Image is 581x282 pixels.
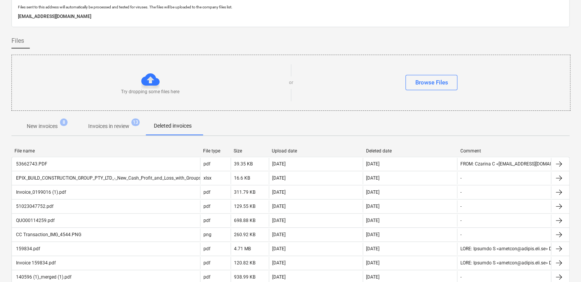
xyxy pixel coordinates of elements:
[234,148,266,154] div: Size
[234,204,255,209] div: 129.55 KB
[234,190,255,195] div: 311.79 KB
[234,218,255,223] div: 698.88 KB
[272,190,286,195] div: [DATE]
[203,218,210,223] div: pdf
[15,204,53,209] div: 51023047752.pdf
[15,274,71,280] div: 140596 (1)_merged (1).pdf
[203,190,210,195] div: pdf
[366,190,379,195] div: [DATE]
[234,260,255,266] div: 120.82 KB
[460,218,462,223] div: -
[366,175,379,181] div: [DATE]
[366,246,379,251] div: [DATE]
[415,78,448,88] div: Browse Files
[289,79,293,86] p: or
[234,161,253,167] div: 39.35 KB
[11,36,24,45] span: Files
[272,161,286,167] div: [DATE]
[203,274,210,280] div: pdf
[60,118,68,126] span: 8
[203,232,211,237] div: png
[272,218,286,223] div: [DATE]
[88,122,129,130] p: Invoices in review
[366,260,379,266] div: [DATE]
[154,122,192,130] p: Deleted invoices
[15,161,47,167] div: 53662743.PDF
[15,175,210,181] div: EPIX_BUILD_CONSTRUCTION_GROUP_PTY_LTD_-_New_Cash_Profit_and_Loss_with_Groups.xlsx
[366,218,379,223] div: [DATE]
[366,274,379,280] div: [DATE]
[203,260,210,266] div: pdf
[234,232,255,237] div: 260.92 KB
[15,232,81,237] div: CC Transaction_IMG_4544.PNG
[203,148,228,154] div: File type
[460,274,462,280] div: -
[366,204,379,209] div: [DATE]
[460,204,462,209] div: -
[272,246,286,251] div: [DATE]
[234,274,255,280] div: 938.99 KB
[543,245,581,282] iframe: Chat Widget
[234,175,250,181] div: 16.6 KB
[15,148,197,154] div: File name
[15,246,40,251] div: 159834.pdf
[366,161,379,167] div: [DATE]
[272,204,286,209] div: [DATE]
[203,204,210,209] div: pdf
[272,148,360,154] div: Upload date
[203,161,210,167] div: pdf
[272,175,286,181] div: [DATE]
[366,232,379,237] div: [DATE]
[18,13,563,21] p: [EMAIL_ADDRESS][DOMAIN_NAME]
[131,118,140,126] span: 13
[366,148,454,154] div: Deleted date
[272,274,286,280] div: [DATE]
[121,89,179,95] p: Try dropping some files here
[203,175,211,181] div: xlsx
[203,246,210,251] div: pdf
[460,232,462,237] div: -
[272,232,286,237] div: [DATE]
[460,190,462,195] div: -
[460,148,548,154] div: Comment
[15,190,66,195] div: Invoice_0199016 (1).pdf
[15,218,55,223] div: QUO00114259.pdf
[27,122,58,130] p: New invoices
[405,75,457,90] button: Browse Files
[11,55,570,111] div: Try dropping some files hereorBrowse Files
[234,246,251,251] div: 4.71 MB
[18,5,563,10] p: Files sent to this address will automatically be processed and tested for viruses. The files will...
[460,175,462,181] div: -
[15,260,56,266] div: Invoice 159834.pdf
[272,260,286,266] div: [DATE]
